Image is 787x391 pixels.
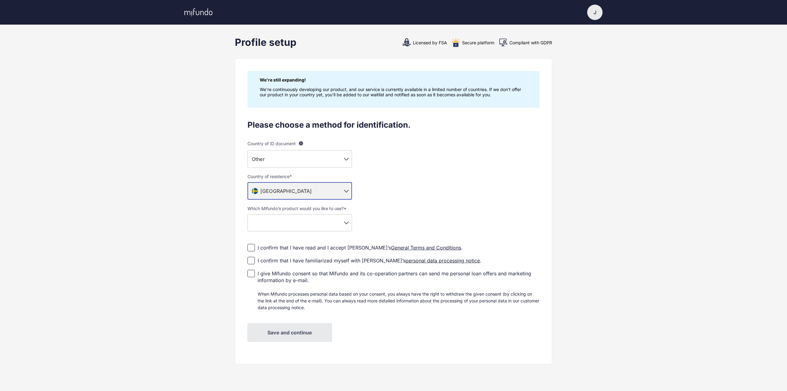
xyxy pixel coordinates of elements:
[252,156,265,162] span: Other
[260,188,312,194] span: [GEOGRAPHIC_DATA]
[258,267,540,313] div: I give Mifundo consent so that Mifundo and its co-operation partners can send me personal loan of...
[247,140,352,147] label: Country of ID document
[451,38,494,47] div: Secure platform
[587,5,603,20] button: J
[402,38,447,47] div: Licensed by FSA
[499,38,508,47] img: Aa19ndU2qA+pwAAAABJRU5ErkJggg==
[260,77,306,82] strong: We're still expanding!
[258,257,481,264] div: I confirm that I have familiarized myself with [PERSON_NAME]’s .
[258,291,539,310] span: When Mifundo processes personal data based on your consent, you always have the right to withdraw...
[402,38,411,47] img: 7+JCiAginYKlSyhdkmFEBJyNkqRC0NBwvU0pAWCqCExFYhiwxSZavwWUEBlBg91RYYdCy0anPhXwIFUBEunFtYQTLLoKfhXsj...
[251,187,259,195] img: se.svg
[247,206,352,211] label: Which Mifundo’s product would you like to use? *
[247,120,540,130] div: Please choose a method for identification.
[451,38,461,47] img: security.55d3347b7bf33037bdb2441a2aa85556.svg
[235,36,296,49] div: Profile setup
[405,257,480,264] a: personal data processing notice
[247,182,352,200] div: [GEOGRAPHIC_DATA]
[247,174,352,179] label: Country of residence *
[258,244,463,251] div: I confirm that I have read and I accept [PERSON_NAME]’s .
[499,38,552,47] div: Compliant with GDPR
[247,214,352,231] div: ​
[260,87,527,97] p: We're continuously developing our product, and our service is currently available in a limited nu...
[247,323,332,342] span: Before choosing an option you have to agree with terms of service
[391,245,461,251] a: General Terms and Conditions
[247,150,352,168] div: Other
